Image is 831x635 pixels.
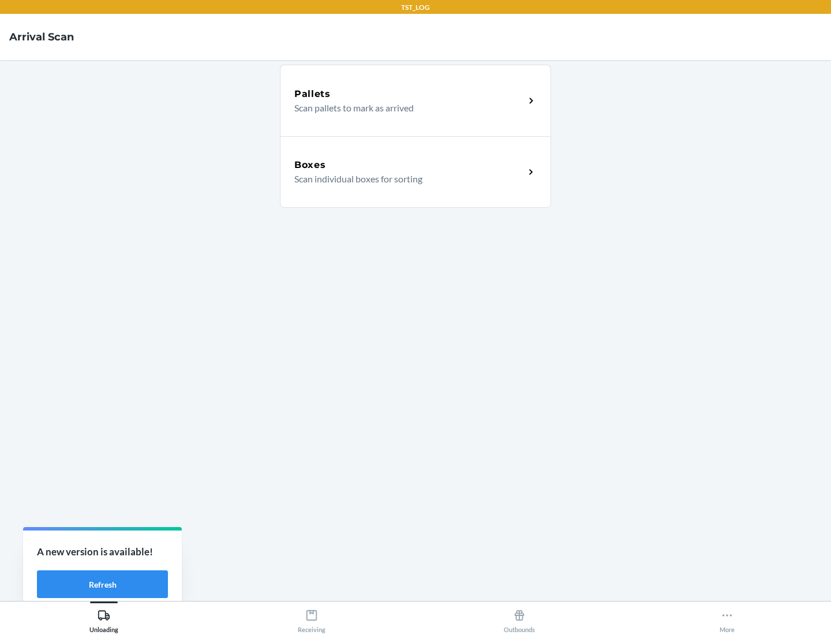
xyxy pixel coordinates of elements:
button: Refresh [37,570,168,598]
div: More [720,604,735,633]
h5: Boxes [294,158,326,172]
p: A new version is available! [37,544,168,559]
p: TST_LOG [401,2,430,13]
p: Scan individual boxes for sorting [294,172,515,186]
p: Scan pallets to mark as arrived [294,101,515,115]
div: Receiving [298,604,325,633]
h4: Arrival Scan [9,29,74,44]
button: More [623,602,831,633]
a: PalletsScan pallets to mark as arrived [280,65,551,136]
div: Unloading [89,604,118,633]
div: Outbounds [504,604,535,633]
h5: Pallets [294,87,331,101]
button: Outbounds [415,602,623,633]
button: Receiving [208,602,415,633]
a: BoxesScan individual boxes for sorting [280,136,551,208]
